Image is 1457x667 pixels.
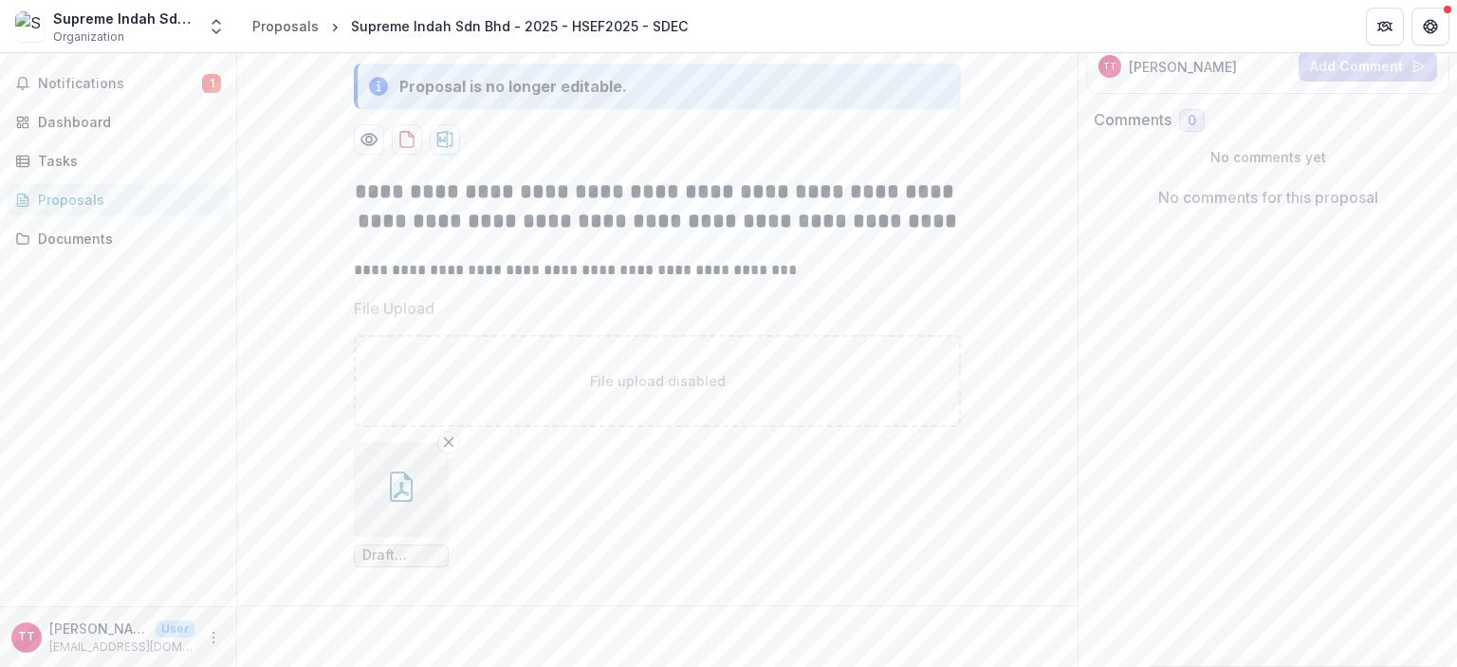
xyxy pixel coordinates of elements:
[38,229,213,249] div: Documents
[1129,57,1237,77] p: [PERSON_NAME]
[399,75,627,98] div: Proposal is no longer editable.
[430,124,460,155] button: download-proposal
[1299,51,1437,82] button: Add Comment
[38,76,202,92] span: Notifications
[362,547,440,564] span: Draft GA.pdf
[38,190,213,210] div: Proposals
[354,297,434,320] p: File Upload
[8,184,229,215] a: Proposals
[1103,62,1116,71] div: Trudy Tan
[53,9,195,28] div: Supreme Indah Sdn Bhd
[351,16,688,36] div: Supreme Indah Sdn Bhd - 2025 - HSEF2025 - SDEC
[590,371,726,391] p: File upload disabled
[354,442,449,567] div: Remove FileDraft GA.pdf
[8,145,229,176] a: Tasks
[49,619,148,639] p: [PERSON_NAME]
[1411,8,1449,46] button: Get Help
[1188,113,1196,129] span: 0
[1158,186,1378,209] p: No comments for this proposal
[354,124,384,155] button: Preview a9138e18-990d-40b3-9e21-a75566505be8-2.pdf
[245,12,326,40] a: Proposals
[38,112,213,132] div: Dashboard
[252,16,319,36] div: Proposals
[53,28,124,46] span: Organization
[1094,111,1171,129] h2: Comments
[8,223,229,254] a: Documents
[15,11,46,42] img: Supreme Indah Sdn Bhd
[38,151,213,171] div: Tasks
[1366,8,1404,46] button: Partners
[8,106,229,138] a: Dashboard
[156,621,194,638] p: User
[49,639,194,656] p: [EMAIL_ADDRESS][DOMAIN_NAME]
[245,12,695,40] nav: breadcrumb
[392,124,422,155] button: download-proposal
[437,431,460,454] button: Remove File
[18,631,35,643] div: Trudy Tan
[203,8,230,46] button: Open entity switcher
[202,626,225,649] button: More
[202,74,221,93] span: 1
[8,68,229,99] button: Notifications1
[1094,147,1442,167] p: No comments yet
